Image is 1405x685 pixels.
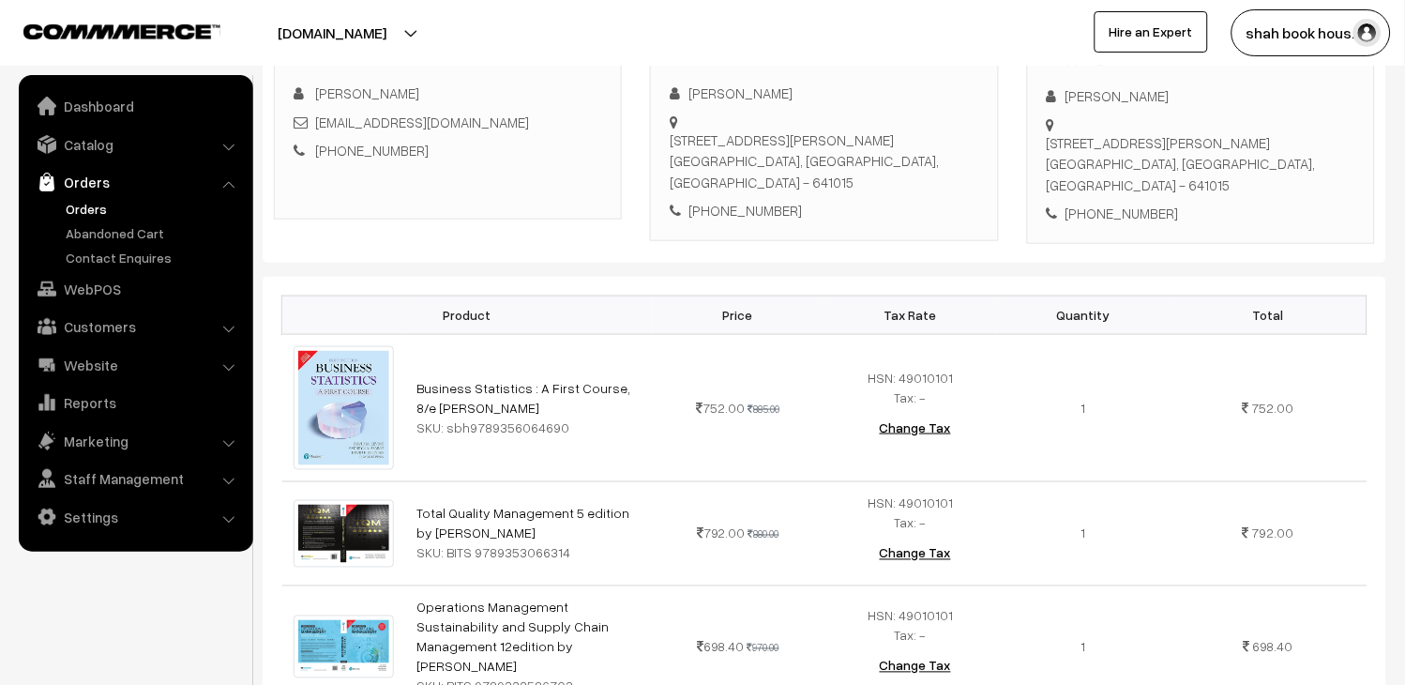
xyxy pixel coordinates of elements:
strike: 970.00 [748,642,779,654]
a: Dashboard [23,89,247,123]
a: Catalog [23,128,247,161]
a: Settings [23,500,247,534]
span: 1 [1081,639,1086,655]
span: HSN: 49010101 Tax: - [869,370,954,405]
span: 752.00 [1252,400,1294,416]
span: 752.00 [696,400,745,416]
div: [PHONE_NUMBER] [670,200,978,221]
a: Contact Enquires [61,248,247,267]
th: Quantity [997,296,1170,334]
div: SKU: BITS 9789353066314 [416,543,641,563]
span: 792.00 [1252,525,1294,541]
a: Website [23,348,247,382]
img: user [1353,19,1382,47]
div: [PERSON_NAME] [670,83,978,104]
span: 1 [1081,525,1086,541]
button: [DOMAIN_NAME] [212,9,452,56]
button: shah book hous… [1231,9,1391,56]
a: Customers [23,310,247,343]
span: HSN: 49010101 Tax: - [869,608,954,644]
div: [PERSON_NAME] [1047,85,1355,107]
a: COMMMERCE [23,19,188,41]
strike: 880.00 [748,528,779,540]
button: Change Tax [865,533,966,574]
a: Reports [23,386,247,419]
span: [PERSON_NAME] [315,84,419,101]
a: Operations Management Sustainability and Supply Chain Management 12edition by [PERSON_NAME] [416,600,609,675]
div: SKU: sbh9789356064690 [416,418,641,437]
img: business_statss_pearson_bits.jpg [294,346,394,470]
a: Marketing [23,424,247,458]
a: WebPOS [23,272,247,306]
div: [PHONE_NUMBER] [1047,203,1355,224]
img: 9789332586703.jpg [294,616,394,678]
span: 792.00 [697,525,746,541]
th: Total [1170,296,1367,334]
img: COMMMERCE [23,24,220,38]
a: Orders [61,199,247,219]
th: Product [282,296,652,334]
strike: 885.00 [748,403,779,415]
button: Change Tax [865,407,966,449]
a: Orders [23,165,247,199]
a: Total Quality Management 5 edition by [PERSON_NAME] [416,506,629,541]
a: [PHONE_NUMBER] [315,142,429,159]
th: Price [652,296,824,334]
div: [STREET_ADDRESS][PERSON_NAME] [GEOGRAPHIC_DATA], [GEOGRAPHIC_DATA], [GEOGRAPHIC_DATA] - 641015 [1047,132,1355,196]
img: 9789353066314.jpg [294,500,394,568]
span: 1 [1081,400,1086,416]
a: Business Statistics : A First Course, 8/e [PERSON_NAME] [416,380,630,416]
span: 698.40 [697,639,745,655]
a: Abandoned Cart [61,223,247,243]
a: Hire an Expert [1095,11,1208,53]
a: Staff Management [23,462,247,495]
div: [STREET_ADDRESS][PERSON_NAME] [GEOGRAPHIC_DATA], [GEOGRAPHIC_DATA], [GEOGRAPHIC_DATA] - 641015 [670,129,978,193]
span: HSN: 49010101 Tax: - [869,495,954,531]
th: Tax Rate [824,296,997,334]
span: 698.40 [1252,639,1293,655]
a: [EMAIL_ADDRESS][DOMAIN_NAME] [315,114,529,130]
